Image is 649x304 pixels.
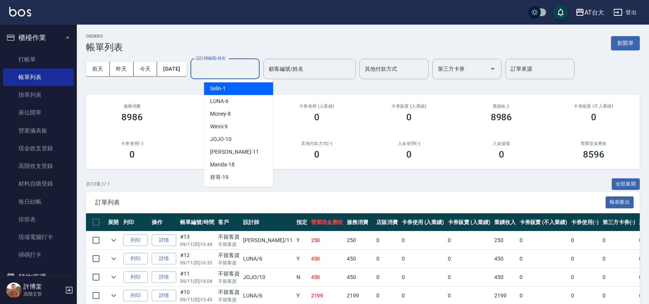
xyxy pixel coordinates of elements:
td: 250 [492,231,518,249]
td: 450 [492,250,518,268]
td: Y [295,231,309,249]
p: 不留客資 [218,241,240,248]
th: 卡券使用 (入業績) [400,213,446,231]
button: 櫃檯作業 [3,28,74,48]
th: 卡券販賣 (不入業績) [518,213,569,231]
h2: 其他付款方式(-) [280,141,354,146]
button: 登出 [610,5,640,20]
td: 0 [518,268,569,286]
a: 詳情 [152,290,176,302]
p: 09/11 (四) 16:32 [180,259,214,266]
h5: 許博棠 [23,283,63,291]
th: 展開 [106,213,121,231]
div: 不留客資 [218,288,240,296]
button: 預約管理 [3,267,74,287]
td: 0 [601,250,637,268]
td: [PERSON_NAME] /11 [241,231,294,249]
h2: ORDERS [86,34,123,39]
a: 詳情 [152,271,176,283]
h3: 0 [314,112,320,123]
span: [PERSON_NAME] -11 [210,148,258,156]
span: 訂單列表 [95,199,606,206]
span: Selin -1 [210,85,226,93]
h3: 8986 [491,112,512,123]
button: 今天 [134,62,157,76]
th: 第三方卡券(-) [601,213,637,231]
td: 250 [345,231,374,249]
button: 列印 [123,271,148,283]
h2: 入金使用(-) [372,141,446,146]
h2: 營業現金應收 [557,141,631,146]
button: AT台大 [572,5,607,20]
a: 詳情 [152,253,176,265]
td: 0 [446,250,492,268]
th: 指定 [295,213,309,231]
button: expand row [108,253,119,264]
h3: 帳單列表 [86,42,123,53]
th: 設計師 [241,213,294,231]
a: 新開單 [611,39,640,47]
h2: 業績收入 [464,104,538,109]
td: 450 [345,268,374,286]
div: AT台大 [584,8,604,17]
td: 0 [518,231,569,249]
td: 0 [400,268,446,286]
p: 09/11 (四) 16:04 [180,278,214,285]
span: Manda -18 [210,161,235,169]
button: 前天 [86,62,110,76]
h2: 入金儲值 [464,141,538,146]
h3: 8596 [583,149,604,160]
a: 每日結帳 [3,193,74,211]
th: 服務消費 [345,213,374,231]
th: 客戶 [216,213,242,231]
td: 0 [518,250,569,268]
h2: 店販消費 [187,104,261,109]
a: 營業儀表板 [3,122,74,140]
th: 營業現金應收 [309,213,345,231]
button: [DATE] [157,62,186,76]
span: Money -8 [210,110,231,118]
th: 操作 [150,213,178,231]
button: expand row [108,271,119,283]
h2: 卡券使用(-) [95,141,169,146]
a: 報表匯出 [606,198,634,206]
a: 帳單列表 [3,68,74,86]
td: #12 [178,250,216,268]
button: 列印 [123,234,148,246]
a: 現場電腦打卡 [3,228,74,246]
h3: 0 [499,149,504,160]
td: 0 [569,231,601,249]
button: 全部展開 [612,178,640,190]
button: expand row [108,290,119,301]
h3: 服務消費 [95,104,169,109]
h2: 卡券販賣 (入業績) [372,104,446,109]
td: 0 [601,268,637,286]
h3: 0 [129,149,135,160]
button: save [553,5,568,20]
span: 祥哥 -19 [210,173,228,181]
label: 設計師編號/姓名 [196,55,226,61]
div: 不留客資 [218,251,240,259]
td: 0 [400,231,446,249]
td: #11 [178,268,216,286]
h3: 0 [406,112,412,123]
td: 0 [569,250,601,268]
p: 不留客資 [218,296,240,303]
button: 昨天 [110,62,134,76]
button: Open [487,63,499,75]
a: 高階收支登錄 [3,157,74,175]
td: 450 [309,250,345,268]
td: 0 [400,250,446,268]
h3: 0 [591,112,596,123]
th: 帳單編號/時間 [178,213,216,231]
td: 0 [601,231,637,249]
td: 450 [309,268,345,286]
p: 共 13 筆, 1 / 1 [86,181,110,188]
div: 不留客資 [218,233,240,241]
span: JOJO -10 [210,135,232,143]
a: 座位開單 [3,104,74,121]
p: 不留客資 [218,259,240,266]
img: Logo [9,7,31,17]
td: N [295,268,309,286]
th: 列印 [121,213,150,231]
